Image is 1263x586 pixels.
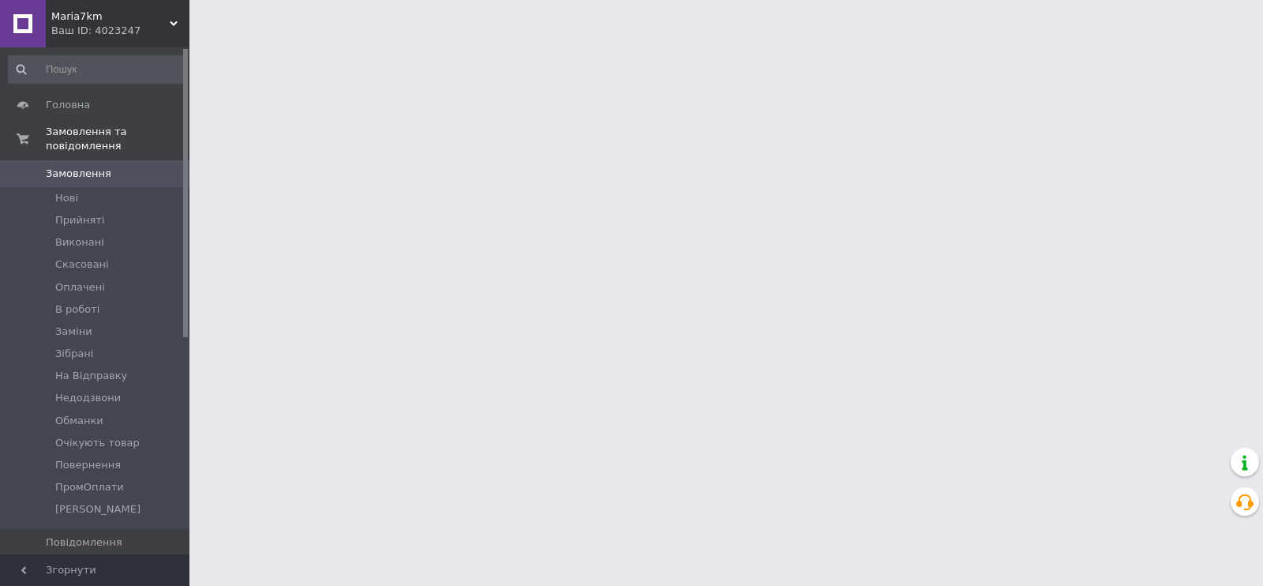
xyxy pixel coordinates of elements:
[55,502,141,517] span: [PERSON_NAME]
[51,9,170,24] span: Maria7km
[55,480,124,494] span: ПромОплати
[55,391,121,405] span: Недодзвони
[46,535,122,550] span: Повідомлення
[55,369,127,383] span: На Відправку
[55,280,105,295] span: Оплачені
[55,191,78,205] span: Нові
[51,24,189,38] div: Ваш ID: 4023247
[46,167,111,181] span: Замовлення
[55,213,104,227] span: Прийняті
[55,436,140,450] span: Очікують товар
[55,257,109,272] span: Скасовані
[55,235,104,250] span: Виконані
[46,98,90,112] span: Головна
[55,325,92,339] span: Заміни
[55,458,121,472] span: Повернення
[46,125,189,153] span: Замовлення та повідомлення
[55,414,103,428] span: Обманки
[55,302,99,317] span: В роботі
[55,347,93,361] span: Зібрані
[8,55,186,84] input: Пошук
